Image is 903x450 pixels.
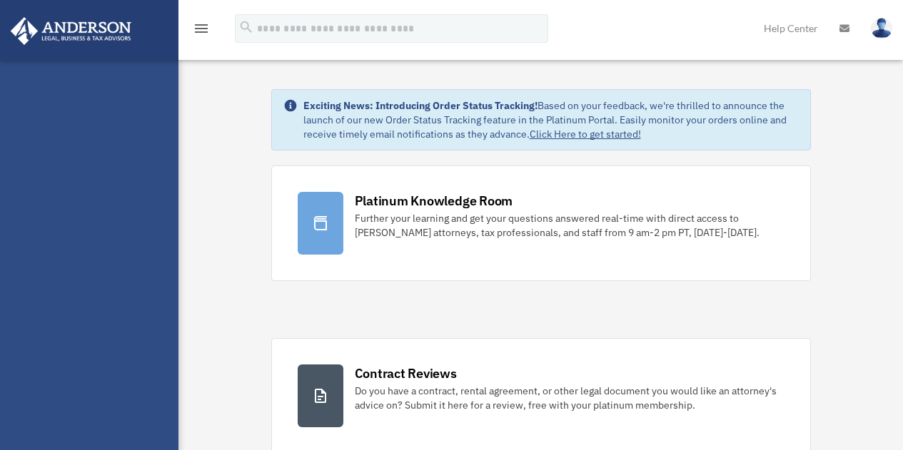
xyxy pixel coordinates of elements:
div: Further your learning and get your questions answered real-time with direct access to [PERSON_NAM... [355,211,785,240]
img: User Pic [871,18,892,39]
img: Anderson Advisors Platinum Portal [6,17,136,45]
i: search [238,19,254,35]
a: Click Here to get started! [530,128,641,140]
strong: Exciting News: Introducing Order Status Tracking! [303,99,538,112]
div: Contract Reviews [355,364,457,382]
a: Platinum Knowledge Room Further your learning and get your questions answered real-time with dire... [271,165,811,281]
div: Based on your feedback, we're thrilled to announce the launch of our new Order Status Tracking fe... [303,98,799,141]
i: menu [193,20,210,37]
div: Platinum Knowledge Room [355,192,513,210]
a: menu [193,25,210,37]
div: Do you have a contract, rental agreement, or other legal document you would like an attorney's ad... [355,384,785,412]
